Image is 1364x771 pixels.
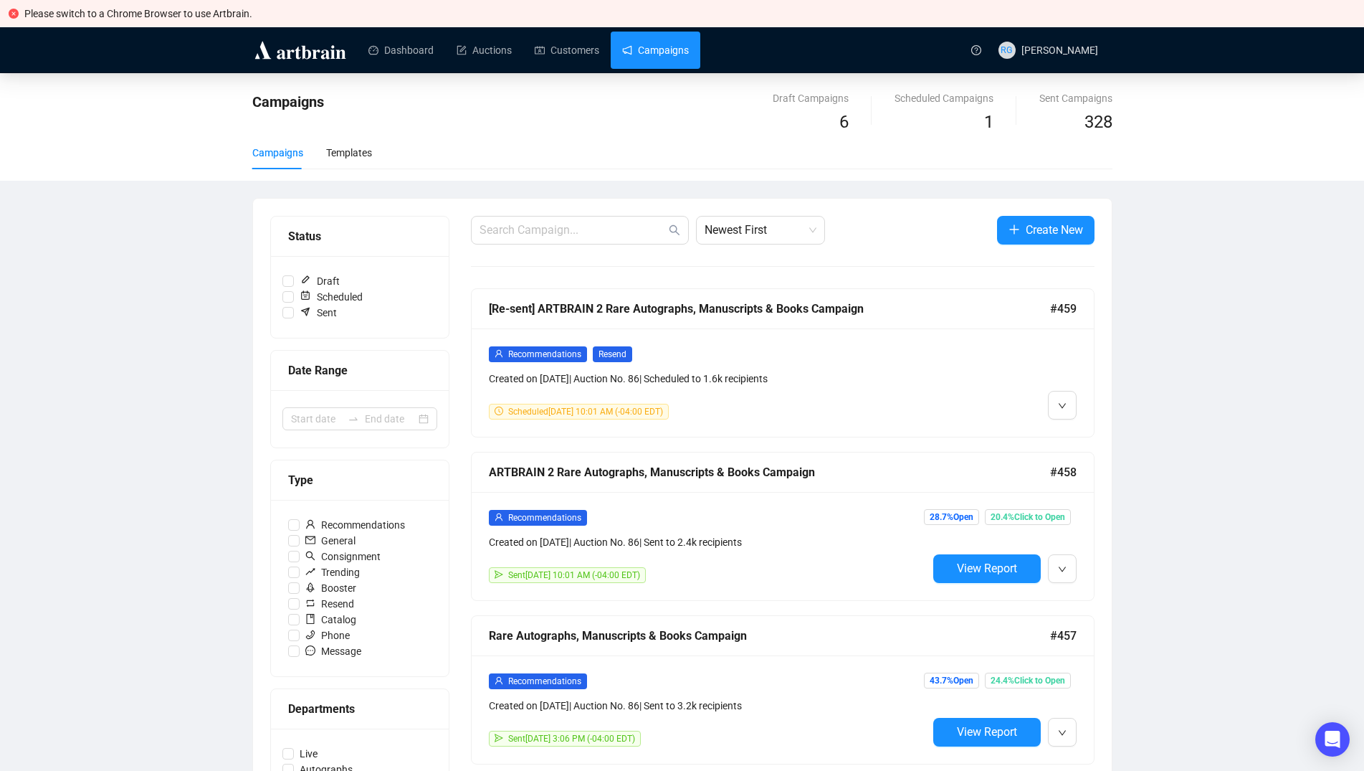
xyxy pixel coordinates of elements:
[1026,221,1083,239] span: Create New
[489,463,1050,481] div: ARTBRAIN 2 Rare Autographs, Manuscripts & Books Campaign
[300,533,361,549] span: General
[1084,112,1112,132] span: 328
[300,643,367,659] span: Message
[495,676,503,685] span: user
[305,630,315,640] span: phone
[963,27,990,72] a: question-circle
[294,289,368,305] span: Scheduled
[326,145,372,161] div: Templates
[9,9,19,19] span: close-circle
[508,734,635,744] span: Sent [DATE] 3:06 PM (-04:00 EDT)
[1058,729,1067,737] span: down
[957,562,1017,575] span: View Report
[985,673,1071,689] span: 24.4% Click to Open
[508,407,663,417] span: Scheduled [DATE] 10:01 AM (-04:00 EDT)
[471,615,1094,765] a: Rare Autographs, Manuscripts & Books Campaign#457userRecommendationsCreated on [DATE]| Auction No...
[933,554,1041,583] button: View Report
[593,346,632,362] span: Resend
[705,217,816,244] span: Newest First
[457,32,512,69] a: Auctions
[489,300,1050,318] div: [Re-sent] ARTBRAIN 2 Rare Autographs, Manuscripts & Books Campaign
[294,746,323,762] span: Live
[291,411,342,427] input: Start date
[300,580,362,596] span: Booster
[1008,224,1020,235] span: plus
[471,452,1094,601] a: ARTBRAIN 2 Rare Autographs, Manuscripts & Books Campaign#458userRecommendationsCreated on [DATE]|...
[489,371,927,387] div: Created on [DATE] | Auction No. 86 | Scheduled to 1.6k recipients
[773,90,849,106] div: Draft Campaigns
[288,361,431,379] div: Date Range
[895,90,993,106] div: Scheduled Campaigns
[288,471,431,489] div: Type
[305,535,315,545] span: mail
[924,673,979,689] span: 43.7% Open
[1050,627,1077,645] span: #457
[294,305,343,321] span: Sent
[1315,722,1350,757] div: Open Intercom Messenger
[669,224,680,236] span: search
[300,628,356,643] span: Phone
[1058,402,1067,410] span: down
[480,222,666,239] input: Search Campaign...
[924,509,979,525] span: 28.7% Open
[997,216,1094,245] button: Create New
[1058,565,1067,574] span: down
[365,411,416,427] input: End date
[305,645,315,656] span: message
[288,700,431,718] div: Departments
[495,570,503,579] span: send
[508,349,581,359] span: Recommendations
[1039,90,1112,106] div: Sent Campaigns
[535,32,599,69] a: Customers
[1021,44,1098,56] span: [PERSON_NAME]
[294,273,345,289] span: Draft
[300,564,366,580] span: Trending
[957,725,1017,739] span: View Report
[368,32,434,69] a: Dashboard
[1050,463,1077,481] span: #458
[508,513,581,523] span: Recommendations
[1050,300,1077,318] span: #459
[348,413,359,425] span: to
[300,549,386,564] span: Consignment
[305,598,315,608] span: retweet
[489,627,1050,645] div: Rare Autographs, Manuscripts & Books Campaign
[1001,43,1013,57] span: RG
[288,227,431,245] div: Status
[508,676,581,686] span: Recommendations
[495,407,503,415] span: clock-circle
[300,517,411,533] span: Recommendations
[305,551,315,561] span: search
[495,734,503,742] span: send
[489,698,927,714] div: Created on [DATE] | Auction No. 86 | Sent to 3.2k recipients
[471,288,1094,437] a: [Re-sent] ARTBRAIN 2 Rare Autographs, Manuscripts & Books Campaign#459userRecommendationsResendCr...
[305,519,315,529] span: user
[305,582,315,592] span: rocket
[971,45,981,55] span: question-circle
[252,145,303,161] div: Campaigns
[508,570,640,580] span: Sent [DATE] 10:01 AM (-04:00 EDT)
[305,567,315,577] span: rise
[252,39,348,62] img: logo
[489,534,927,550] div: Created on [DATE] | Auction No. 86 | Sent to 2.4k recipients
[24,6,1355,22] div: Please switch to a Chrome Browser to use Artbrain.
[252,93,324,110] span: Campaigns
[622,32,689,69] a: Campaigns
[839,112,849,132] span: 6
[348,413,359,425] span: swap-right
[495,513,503,521] span: user
[305,614,315,624] span: book
[300,596,360,612] span: Resend
[495,349,503,358] span: user
[984,112,993,132] span: 1
[933,718,1041,747] button: View Report
[300,612,362,628] span: Catalog
[985,509,1071,525] span: 20.4% Click to Open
